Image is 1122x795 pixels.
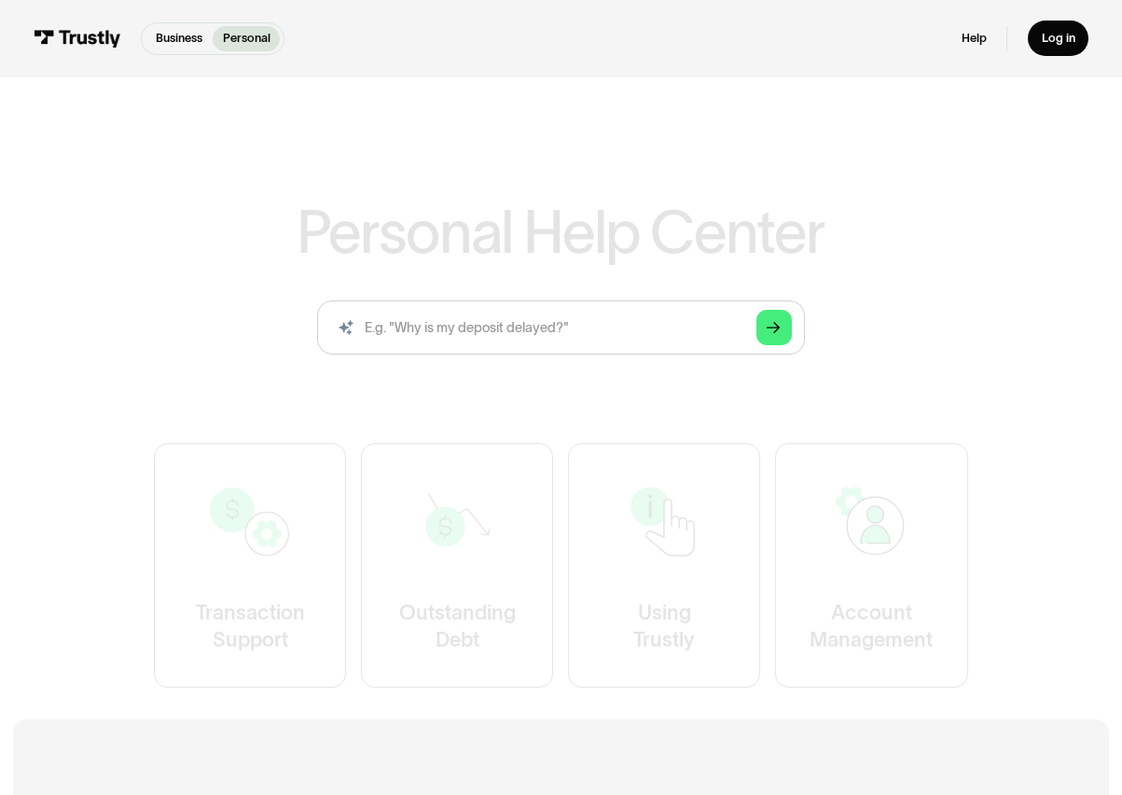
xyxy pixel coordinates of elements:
p: Personal [223,30,270,48]
a: UsingTrustly [568,443,760,688]
img: Trustly Logo [34,30,121,49]
div: Account Management [810,599,934,653]
p: Business [156,30,202,48]
a: AccountManagement [776,443,968,688]
form: Search [317,300,805,355]
input: search [317,300,805,355]
div: Using Trustly [634,599,696,653]
a: TransactionSupport [154,443,346,688]
div: Outstanding Debt [399,599,516,653]
a: Personal [213,26,281,50]
h1: Personal Help Center [297,202,824,261]
div: Log in [1042,31,1075,46]
a: OutstandingDebt [361,443,553,688]
a: Business [145,26,213,50]
div: Transaction Support [196,599,305,653]
a: Log in [1028,21,1088,56]
a: Help [962,31,987,46]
